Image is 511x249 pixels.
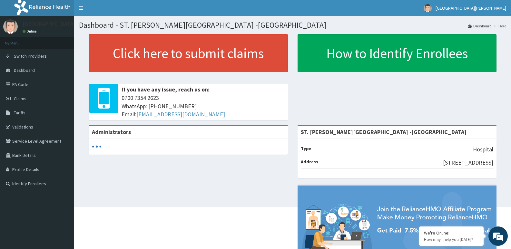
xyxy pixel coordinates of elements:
span: Switch Providers [14,53,47,59]
p: [GEOGRAPHIC_DATA][PERSON_NAME] [23,21,118,27]
strong: ST. [PERSON_NAME][GEOGRAPHIC_DATA] -[GEOGRAPHIC_DATA] [301,128,467,136]
b: Type [301,146,311,151]
svg: audio-loading [92,142,102,151]
a: Click here to submit claims [89,34,288,72]
span: Dashboard [14,67,35,73]
p: Hospital [473,145,493,154]
img: User Image [424,4,432,12]
a: How to Identify Enrollees [298,34,497,72]
span: 0700 7354 2623 WhatsApp: [PHONE_NUMBER] Email: [122,94,285,119]
p: [STREET_ADDRESS] [443,158,493,167]
a: Dashboard [468,23,492,29]
div: We're Online! [424,230,479,236]
b: Address [301,159,318,165]
b: If you have any issue, reach us on: [122,86,210,93]
p: How may I help you today? [424,237,479,242]
span: Claims [14,96,26,101]
h1: Dashboard - ST. [PERSON_NAME][GEOGRAPHIC_DATA] -[GEOGRAPHIC_DATA] [79,21,506,29]
span: [GEOGRAPHIC_DATA][PERSON_NAME] [436,5,506,11]
a: Online [23,29,38,34]
b: Administrators [92,128,131,136]
span: Tariffs [14,110,25,116]
li: Here [492,23,506,29]
img: User Image [3,19,18,34]
a: [EMAIL_ADDRESS][DOMAIN_NAME] [136,110,225,118]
